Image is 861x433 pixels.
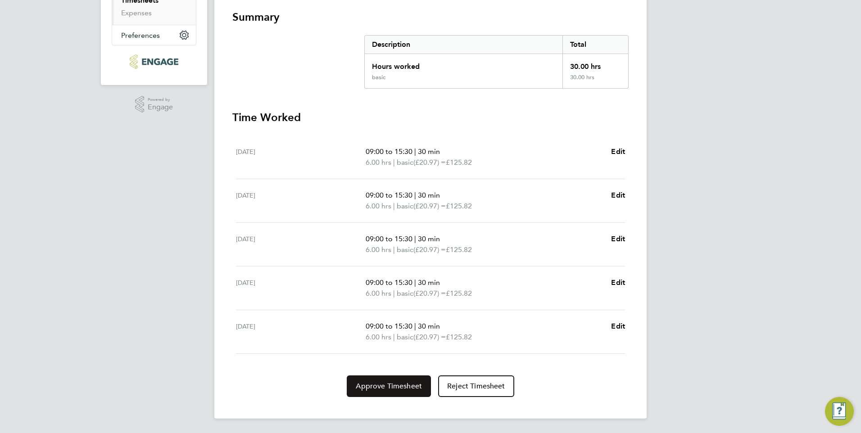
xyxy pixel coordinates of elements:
span: (£20.97) = [413,245,446,254]
div: [DATE] [236,277,366,299]
a: Edit [611,277,625,288]
button: Preferences [112,25,196,45]
h3: Time Worked [232,110,629,125]
span: basic [397,244,413,255]
span: (£20.97) = [413,202,446,210]
span: 30 min [418,322,440,330]
span: Edit [611,278,625,287]
span: basic [397,201,413,212]
span: Edit [611,191,625,199]
div: [DATE] [236,234,366,255]
span: £125.82 [446,333,472,341]
a: Edit [611,146,625,157]
span: basic [397,332,413,343]
span: Edit [611,235,625,243]
span: 6.00 hrs [366,289,391,298]
a: Go to home page [112,54,196,69]
span: 6.00 hrs [366,158,391,167]
span: | [393,158,395,167]
div: Summary [364,35,629,89]
span: (£20.97) = [413,289,446,298]
img: ncclondon-logo-retina.png [130,54,178,69]
span: 09:00 to 15:30 [366,278,412,287]
span: 09:00 to 15:30 [366,147,412,156]
span: 09:00 to 15:30 [366,322,412,330]
span: | [393,245,395,254]
span: Powered by [148,96,173,104]
span: (£20.97) = [413,158,446,167]
span: 6.00 hrs [366,333,391,341]
div: 30.00 hrs [562,54,628,74]
a: Powered byEngage [135,96,173,113]
span: 30 min [418,191,440,199]
span: Preferences [121,31,160,40]
span: | [414,322,416,330]
span: | [393,202,395,210]
span: 30 min [418,147,440,156]
span: | [393,289,395,298]
span: Engage [148,104,173,111]
section: Timesheet [232,10,629,397]
span: Approve Timesheet [356,382,422,391]
div: Total [562,36,628,54]
div: [DATE] [236,321,366,343]
span: | [414,191,416,199]
span: £125.82 [446,158,472,167]
div: 30.00 hrs [562,74,628,88]
h3: Summary [232,10,629,24]
span: | [414,278,416,287]
a: Edit [611,190,625,201]
div: basic [372,74,385,81]
button: Approve Timesheet [347,375,431,397]
span: 6.00 hrs [366,245,391,254]
span: basic [397,157,413,168]
span: 30 min [418,235,440,243]
span: Reject Timesheet [447,382,505,391]
span: 09:00 to 15:30 [366,191,412,199]
span: | [414,147,416,156]
div: Hours worked [365,54,562,74]
span: £125.82 [446,289,472,298]
span: | [414,235,416,243]
a: Expenses [121,9,152,17]
span: Edit [611,322,625,330]
div: [DATE] [236,146,366,168]
button: Engage Resource Center [825,397,854,426]
div: Description [365,36,562,54]
span: 6.00 hrs [366,202,391,210]
span: £125.82 [446,245,472,254]
span: (£20.97) = [413,333,446,341]
span: 30 min [418,278,440,287]
span: £125.82 [446,202,472,210]
div: [DATE] [236,190,366,212]
a: Edit [611,234,625,244]
a: Edit [611,321,625,332]
span: | [393,333,395,341]
span: 09:00 to 15:30 [366,235,412,243]
span: basic [397,288,413,299]
button: Reject Timesheet [438,375,514,397]
span: Edit [611,147,625,156]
